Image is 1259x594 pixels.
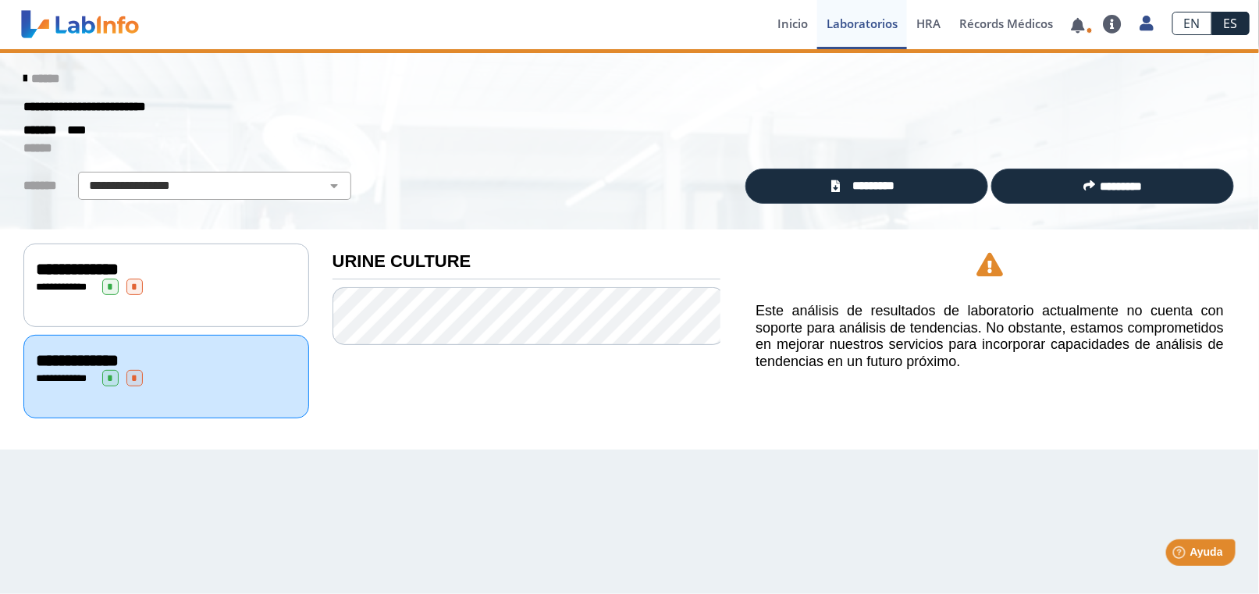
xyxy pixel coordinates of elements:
h5: Este análisis de resultados de laboratorio actualmente no cuenta con soporte para análisis de ten... [756,303,1224,370]
a: ES [1212,12,1250,35]
b: URINE CULTURE [333,251,471,271]
iframe: Help widget launcher [1120,533,1242,577]
span: HRA [916,16,941,31]
a: EN [1172,12,1212,35]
